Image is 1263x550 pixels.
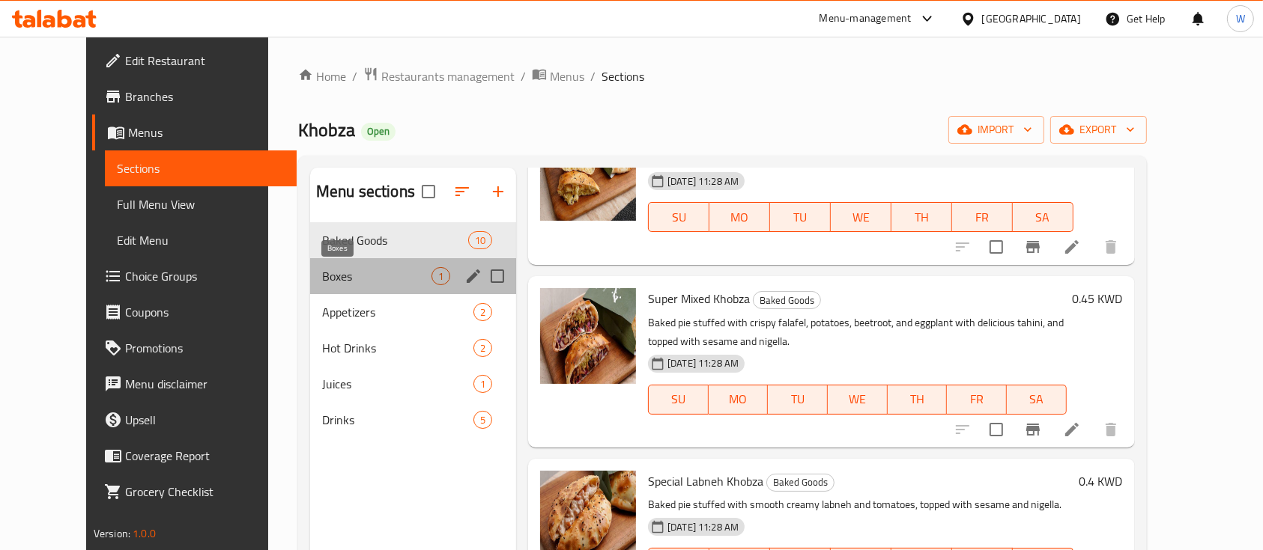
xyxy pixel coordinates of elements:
[298,67,1147,86] nav: breadcrumb
[352,67,357,85] li: /
[981,231,1012,263] span: Select to update
[92,43,297,79] a: Edit Restaurant
[117,195,285,213] span: Full Menu View
[94,524,130,543] span: Version:
[1079,471,1123,492] h6: 0.4 KWD
[776,207,825,228] span: TU
[125,267,285,285] span: Choice Groups
[661,520,745,534] span: [DATE] 11:28 AM
[474,305,491,320] span: 2
[473,339,492,357] div: items
[1093,412,1129,447] button: delete
[361,125,396,138] span: Open
[92,258,297,294] a: Choice Groups
[1063,421,1081,439] a: Edit menu item
[105,186,297,222] a: Full Menu View
[1073,288,1123,309] h6: 0.45 KWD
[125,88,285,106] span: Branches
[480,174,516,210] button: Add section
[1236,10,1245,27] span: W
[316,180,415,203] h2: Menu sections
[828,385,888,415] button: WE
[310,330,516,366] div: Hot Drinks2
[766,474,835,492] div: Baked Goods
[363,67,515,86] a: Restaurants management
[648,385,709,415] button: SU
[774,388,822,410] span: TU
[1093,229,1129,265] button: delete
[1015,229,1051,265] button: Branch-specific-item
[92,114,297,150] a: Menus
[837,207,885,228] span: WE
[540,125,636,221] img: Egg Cheese Khobza
[891,202,952,232] button: TH
[474,377,491,391] span: 1
[981,414,1012,445] span: Select to update
[473,411,492,429] div: items
[92,438,297,474] a: Coverage Report
[648,314,1066,351] p: Baked pie stuffed with crispy falafel, potatoes, beetroot, and eggplant with delicious tahini, an...
[960,120,1032,139] span: import
[117,231,285,249] span: Edit Menu
[1019,207,1067,228] span: SA
[310,216,516,444] nav: Menu sections
[322,303,473,321] span: Appetizers
[540,288,636,384] img: Super Mixed Khobza
[715,388,763,410] span: MO
[1007,385,1067,415] button: SA
[1063,238,1081,256] a: Edit menu item
[473,375,492,393] div: items
[322,339,473,357] span: Hot Drinks
[92,474,297,510] a: Grocery Checklist
[1062,120,1135,139] span: export
[128,123,285,141] span: Menus
[310,366,516,402] div: Juices1
[322,267,431,285] span: Boxes
[125,411,285,429] span: Upsell
[473,303,492,321] div: items
[715,207,764,228] span: MO
[469,233,491,248] span: 10
[133,524,157,543] span: 1.0.0
[92,330,297,366] a: Promotions
[322,375,473,393] span: Juices
[831,202,891,232] button: WE
[648,287,750,310] span: Super Mixed Khobza
[92,402,297,438] a: Upsell
[125,52,285,70] span: Edit Restaurant
[768,385,828,415] button: TU
[1050,116,1147,144] button: export
[1013,388,1061,410] span: SA
[709,385,769,415] button: MO
[322,231,468,249] span: Baked Goods
[444,174,480,210] span: Sort sections
[894,388,942,410] span: TH
[322,411,473,429] span: Drinks
[648,495,1073,514] p: Baked pie stuffed with smooth creamy labneh and tomatoes, topped with sesame and nigella.
[661,356,745,370] span: [DATE] 11:28 AM
[431,267,450,285] div: items
[753,291,821,309] div: Baked Goods
[770,202,831,232] button: TU
[432,269,449,284] span: 1
[648,202,709,232] button: SU
[310,258,516,294] div: Boxes1edit
[381,67,515,85] span: Restaurants management
[413,176,444,207] span: Select all sections
[105,150,297,186] a: Sections
[648,470,763,492] span: Special Labneh Khobza
[92,294,297,330] a: Coupons
[125,447,285,465] span: Coverage Report
[125,483,285,501] span: Grocery Checklist
[655,388,703,410] span: SU
[92,366,297,402] a: Menu disclaimer
[462,265,485,287] button: edit
[655,207,703,228] span: SU
[92,79,297,114] a: Branches
[105,222,297,258] a: Edit Menu
[125,375,285,393] span: Menu disclaimer
[590,67,596,85] li: /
